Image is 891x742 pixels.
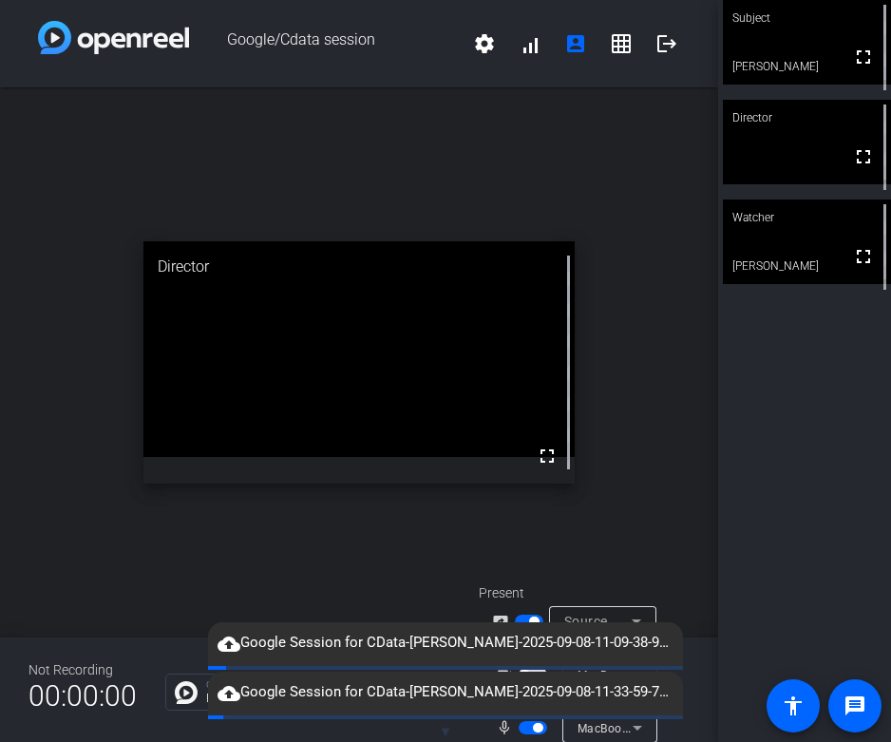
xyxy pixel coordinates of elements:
[208,681,683,704] span: Google Session for CData-[PERSON_NAME]-2025-09-08-11-33-59-772-2.webm
[28,673,137,719] span: 00:00:00
[28,660,137,680] div: Not Recording
[439,723,453,740] span: ▼
[208,632,683,655] span: Google Session for CData-[PERSON_NAME]-2025-09-08-11-09-38-932-2.webm
[564,32,587,55] mat-icon: account_box
[852,245,875,268] mat-icon: fullscreen
[492,610,515,633] mat-icon: screen_share_outline
[38,21,189,54] img: white-gradient.svg
[655,32,678,55] mat-icon: logout
[723,100,891,136] div: Director
[473,32,496,55] mat-icon: settings
[496,716,519,739] mat-icon: mic_none
[610,32,633,55] mat-icon: grid_on
[479,583,669,603] div: Present
[189,21,462,67] span: Google/Cdata session
[218,682,240,705] mat-icon: cloud_upload
[218,633,240,656] mat-icon: cloud_upload
[206,680,283,690] p: Group
[844,694,866,717] mat-icon: message
[852,46,875,68] mat-icon: fullscreen
[723,200,891,236] div: Watcher
[564,614,608,629] span: Source
[143,241,575,293] div: Director
[175,681,198,704] img: Chat Icon
[507,21,553,67] button: signal_cellular_alt
[782,694,805,717] mat-icon: accessibility
[536,445,559,467] mat-icon: fullscreen
[852,145,875,168] mat-icon: fullscreen
[206,693,283,704] p: Everyone
[578,720,771,735] span: MacBook Pro Microphone (Built-in)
